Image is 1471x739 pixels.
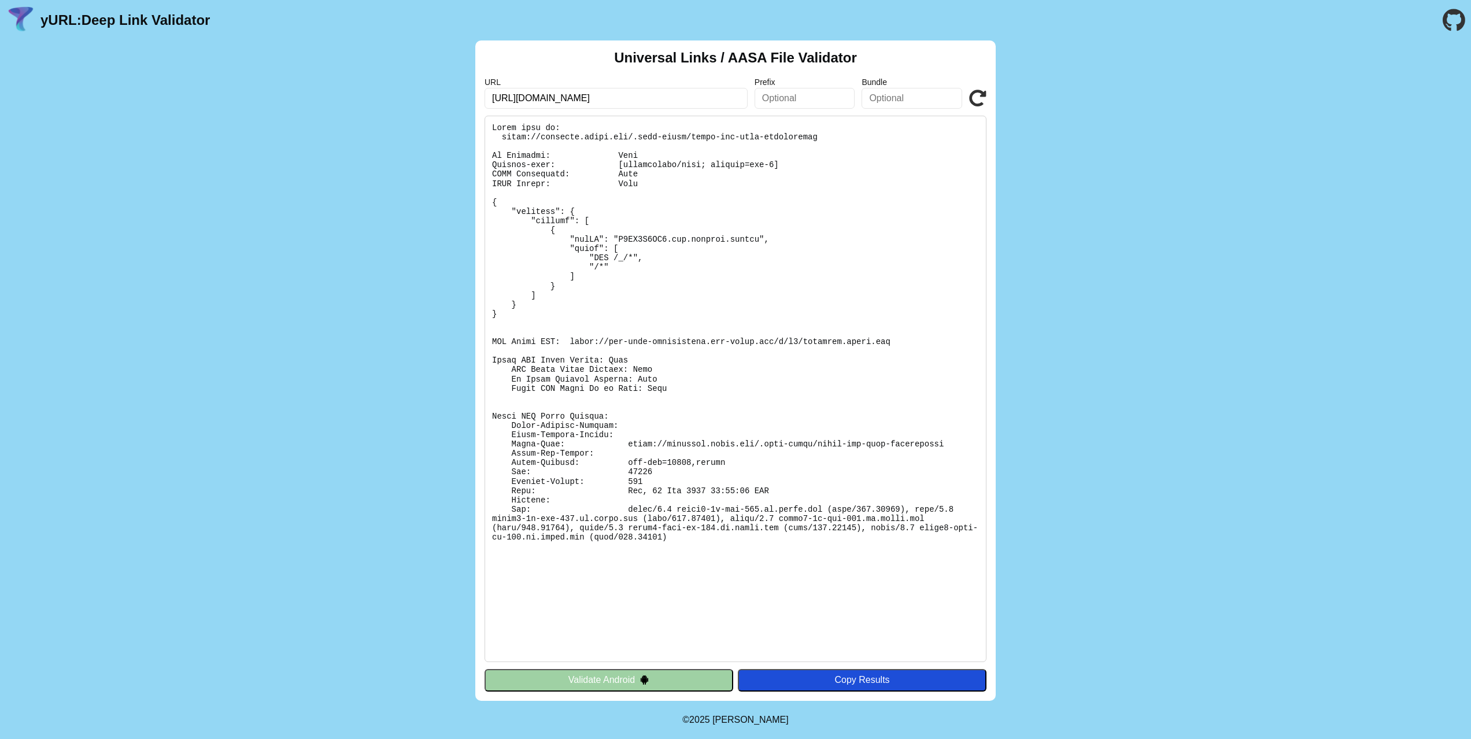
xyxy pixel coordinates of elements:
button: Validate Android [485,669,733,691]
img: droidIcon.svg [640,675,649,685]
label: Bundle [862,77,962,87]
input: Optional [755,88,855,109]
label: Prefix [755,77,855,87]
pre: Lorem ipsu do: sitam://consecte.adipi.eli/.sedd-eiusm/tempo-inc-utla-etdoloremag Al Enimadmi: Ven... [485,116,986,662]
label: URL [485,77,748,87]
button: Copy Results [738,669,986,691]
div: Copy Results [744,675,981,685]
img: yURL Logo [6,5,36,35]
a: yURL:Deep Link Validator [40,12,210,28]
input: Required [485,88,748,109]
a: Michael Ibragimchayev's Personal Site [712,715,789,725]
span: 2025 [689,715,710,725]
h2: Universal Links / AASA File Validator [614,50,857,66]
input: Optional [862,88,962,109]
footer: © [682,701,788,739]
